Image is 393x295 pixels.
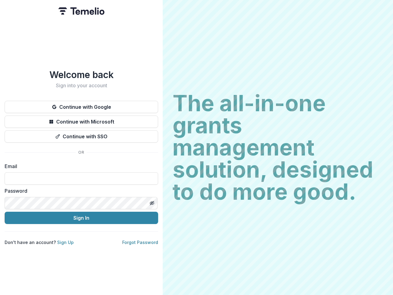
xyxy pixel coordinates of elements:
[5,130,158,143] button: Continue with SSO
[5,101,158,113] button: Continue with Google
[5,83,158,88] h2: Sign into your account
[5,239,74,246] p: Don't have an account?
[5,69,158,80] h1: Welcome back
[147,198,157,208] button: Toggle password visibility
[57,240,74,245] a: Sign Up
[5,116,158,128] button: Continue with Microsoft
[58,7,104,15] img: Temelio
[122,240,158,245] a: Forgot Password
[5,187,154,195] label: Password
[5,212,158,224] button: Sign In
[5,163,154,170] label: Email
